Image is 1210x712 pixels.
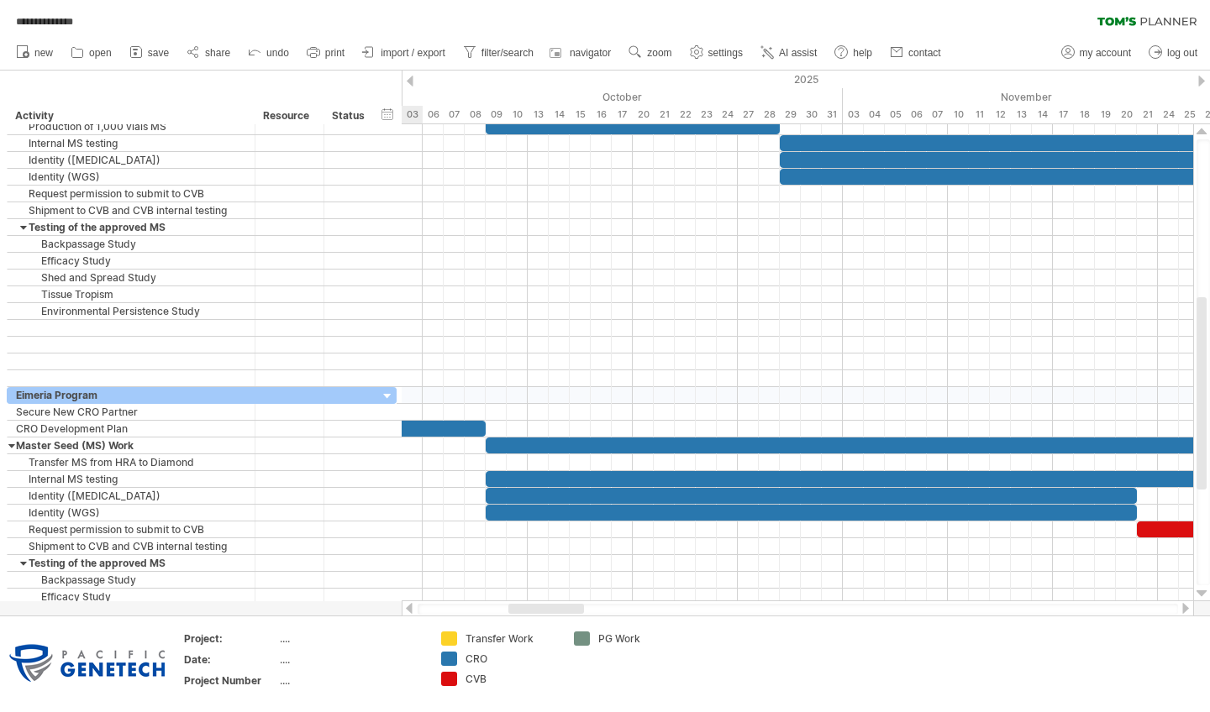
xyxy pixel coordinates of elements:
[16,152,246,168] div: Identity ([MEDICAL_DATA])
[779,47,817,59] span: AI assist
[528,106,549,123] div: Monday, 13 October 2025
[908,47,941,59] span: contact
[266,47,289,59] span: undo
[633,106,654,123] div: Monday, 20 October 2025
[759,106,780,123] div: Tuesday, 28 October 2025
[1080,47,1131,59] span: my account
[16,437,246,453] div: Master Seed (MS) Work
[12,42,58,64] a: new
[125,42,174,64] a: save
[927,106,948,123] div: Friday, 7 November 2025
[9,644,165,682] img: de2c02db-8bda-403a-8e49-7ae30f20dd36.png
[16,454,246,470] div: Transfer MS from HRA to Diamond
[864,106,885,123] div: Tuesday, 4 November 2025
[182,42,235,64] a: share
[598,631,690,646] div: PG Work
[990,106,1011,123] div: Wednesday, 12 November 2025
[1144,42,1202,64] a: log out
[16,219,246,235] div: Testing of the approved MS
[16,421,246,437] div: CRO Development Plan
[1053,106,1074,123] div: Monday, 17 November 2025
[459,42,539,64] a: filter/search
[696,106,717,123] div: Thursday, 23 October 2025
[381,47,445,59] span: import / export
[34,47,53,59] span: new
[184,631,276,646] div: Project:
[16,555,246,571] div: Testing of the approved MS
[16,236,246,252] div: Backpassage Study
[66,42,117,64] a: open
[853,47,872,59] span: help
[244,42,294,64] a: undo
[570,47,611,59] span: navigator
[16,202,246,218] div: Shipment to CVB and CVB internal testing
[444,106,465,123] div: Tuesday, 7 October 2025
[16,589,246,605] div: Efficacy Study
[358,42,450,64] a: import / export
[148,47,169,59] span: save
[16,521,246,537] div: Request permission to submit to CVB
[717,106,738,123] div: Friday, 24 October 2025
[466,652,557,666] div: CRO
[205,47,230,59] span: share
[16,303,246,319] div: Environmental Persistence Study
[16,505,246,521] div: Identity (WGS)
[184,673,276,688] div: Project Number
[801,106,822,123] div: Thursday, 30 October 2025
[843,106,864,123] div: Monday, 3 November 2025
[16,186,246,202] div: Request permission to submit to CVB
[16,538,246,554] div: Shipment to CVB and CVB internal testing
[886,42,946,64] a: contact
[280,673,421,688] div: ....
[1095,106,1116,123] div: Wednesday, 19 November 2025
[675,106,696,123] div: Wednesday, 22 October 2025
[466,631,557,646] div: Transfer Work
[402,106,423,123] div: Friday, 3 October 2025
[1158,106,1179,123] div: Monday, 24 November 2025
[16,471,246,487] div: Internal MS testing
[466,672,557,686] div: CVB
[885,106,906,123] div: Wednesday, 5 November 2025
[280,652,421,667] div: ....
[1011,106,1032,123] div: Thursday, 13 November 2025
[1179,106,1200,123] div: Tuesday, 25 November 2025
[16,118,246,134] div: Production of 1,000 vials MS
[360,88,843,106] div: October 2025
[1074,106,1095,123] div: Tuesday, 18 November 2025
[1032,106,1053,123] div: Friday, 14 November 2025
[481,47,534,59] span: filter/search
[547,42,616,64] a: navigator
[486,106,507,123] div: Thursday, 9 October 2025
[263,107,314,124] div: Resource
[16,572,246,588] div: Backpassage Study
[686,42,748,64] a: settings
[647,47,671,59] span: zoom
[1137,106,1158,123] div: Friday, 21 November 2025
[16,169,246,185] div: Identity (WGS)
[780,106,801,123] div: Wednesday, 29 October 2025
[507,106,528,123] div: Friday, 10 October 2025
[612,106,633,123] div: Friday, 17 October 2025
[184,652,276,667] div: Date:
[948,106,969,123] div: Monday, 10 November 2025
[325,47,345,59] span: print
[16,253,246,269] div: Efficacy Study
[822,106,843,123] div: Friday, 31 October 2025
[756,42,822,64] a: AI assist
[302,42,350,64] a: print
[16,286,246,302] div: Tissue Tropism
[906,106,927,123] div: Thursday, 6 November 2025
[654,106,675,123] div: Tuesday, 21 October 2025
[1167,47,1197,59] span: log out
[570,106,591,123] div: Wednesday, 15 October 2025
[465,106,486,123] div: Wednesday, 8 October 2025
[830,42,877,64] a: help
[738,106,759,123] div: Monday, 27 October 2025
[16,270,246,285] div: Shed and Spread Study
[624,42,676,64] a: zoom
[16,135,246,151] div: Internal MS testing
[969,106,990,123] div: Tuesday, 11 November 2025
[16,404,246,420] div: Secure New CRO Partner
[708,47,743,59] span: settings
[16,488,246,504] div: Identity ([MEDICAL_DATA])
